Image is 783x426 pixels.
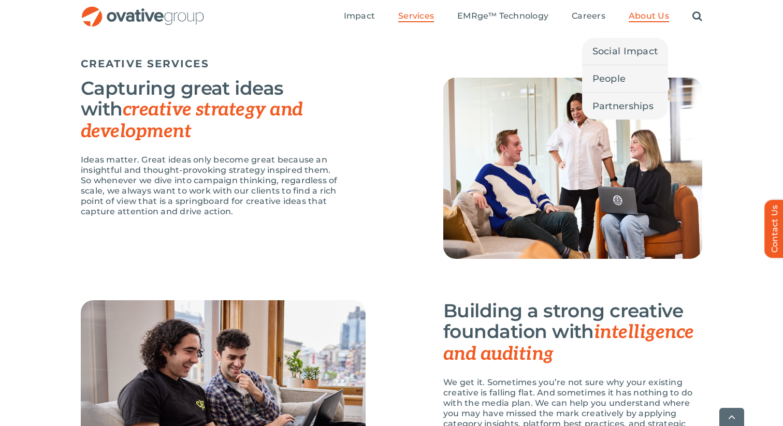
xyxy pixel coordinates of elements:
[398,11,434,21] span: Services
[443,78,702,259] img: Creative – Creative Strategy & Development
[81,98,303,143] span: creative strategy and development
[582,38,669,65] a: Social Impact
[344,11,375,21] span: Impact
[443,300,702,364] h3: Building a strong creative foundation with
[592,71,626,86] span: People
[572,11,605,22] a: Careers
[629,11,669,22] a: About Us
[582,65,669,92] a: People
[344,11,375,22] a: Impact
[81,78,340,142] h3: Capturing great ideas with
[443,321,693,365] span: intelligence and auditing
[457,11,548,21] span: EMRge™ Technology
[582,93,669,120] a: Partnerships
[572,11,605,21] span: Careers
[692,11,702,22] a: Search
[81,57,702,70] h5: CREATIVE SERVICES
[592,44,658,58] span: Social Impact
[457,11,548,22] a: EMRge™ Technology
[81,155,340,217] p: Ideas matter. Great ideas only become great because an insightful and thought-provoking strategy ...
[592,99,654,113] span: Partnerships
[398,11,434,22] a: Services
[81,5,205,15] a: OG_Full_horizontal_RGB
[629,11,669,21] span: About Us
